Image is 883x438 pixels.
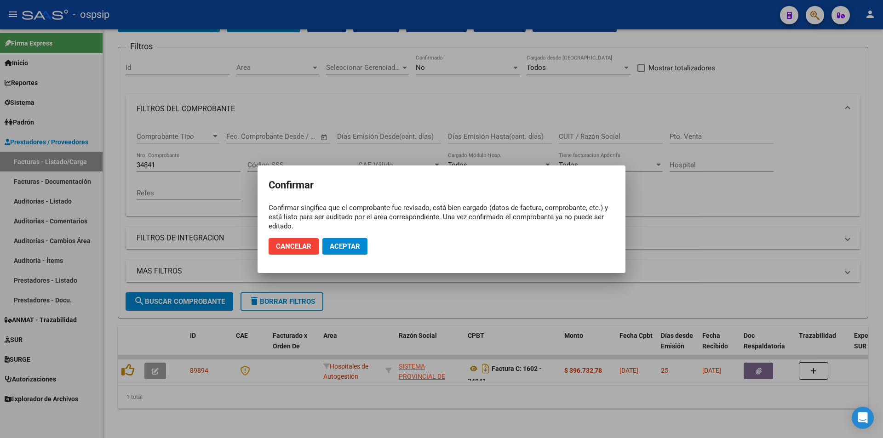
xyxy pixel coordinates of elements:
button: Aceptar [322,238,367,255]
button: Cancelar [269,238,319,255]
span: Cancelar [276,242,311,250]
div: Confirmar singifica que el comprobante fue revisado, está bien cargado (datos de factura, comprob... [269,203,614,231]
div: Open Intercom Messenger [852,407,874,429]
span: Aceptar [330,242,360,250]
h2: Confirmar [269,176,614,194]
